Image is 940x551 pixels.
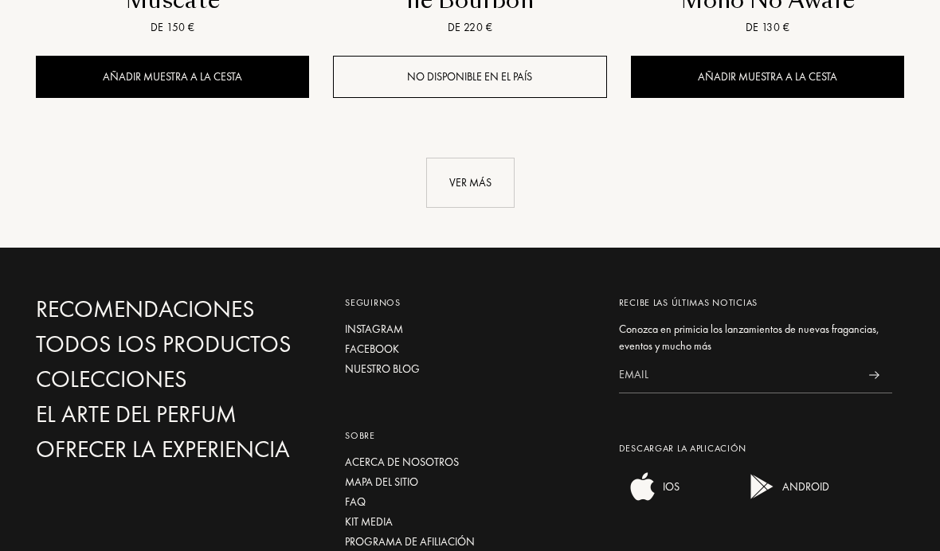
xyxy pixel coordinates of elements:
a: android appANDROID [738,491,829,506]
a: Todos los productos [36,330,309,358]
a: Recomendaciones [36,295,309,323]
a: Kit media [345,514,594,530]
div: IOS [659,471,680,502]
a: FAQ [345,494,594,510]
div: Ver más [426,158,515,208]
input: Email [619,358,856,393]
img: news_send.svg [869,371,879,379]
img: android app [746,471,778,502]
a: Ofrecer la experiencia [36,436,309,463]
a: Facebook [345,341,594,358]
div: De 220 € [339,19,600,36]
div: Descargar la aplicación [619,441,892,455]
div: ANDROID [778,471,829,502]
div: Conozca en primicia los lanzamientos de nuevas fragancias, eventos y mucho más [619,321,892,354]
div: De 130 € [637,19,898,36]
a: Programa de afiliación [345,533,594,550]
div: Añadir muestra a la cesta [36,56,309,98]
div: De 150 € [42,19,303,36]
a: Acerca de nosotros [345,454,594,471]
a: Nuestro blog [345,361,594,377]
div: No disponible en el país [333,56,606,98]
div: Seguirnos [345,295,594,310]
div: Sobre [345,428,594,443]
a: El arte del perfum [36,401,309,428]
a: Colecciones [36,365,309,393]
img: ios app [627,471,659,502]
a: ios appIOS [619,491,680,506]
a: Mapa del sitio [345,474,594,490]
div: Recibe las últimas noticias [619,295,892,310]
div: Añadir muestra a la cesta [631,56,904,98]
a: Instagram [345,321,594,338]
